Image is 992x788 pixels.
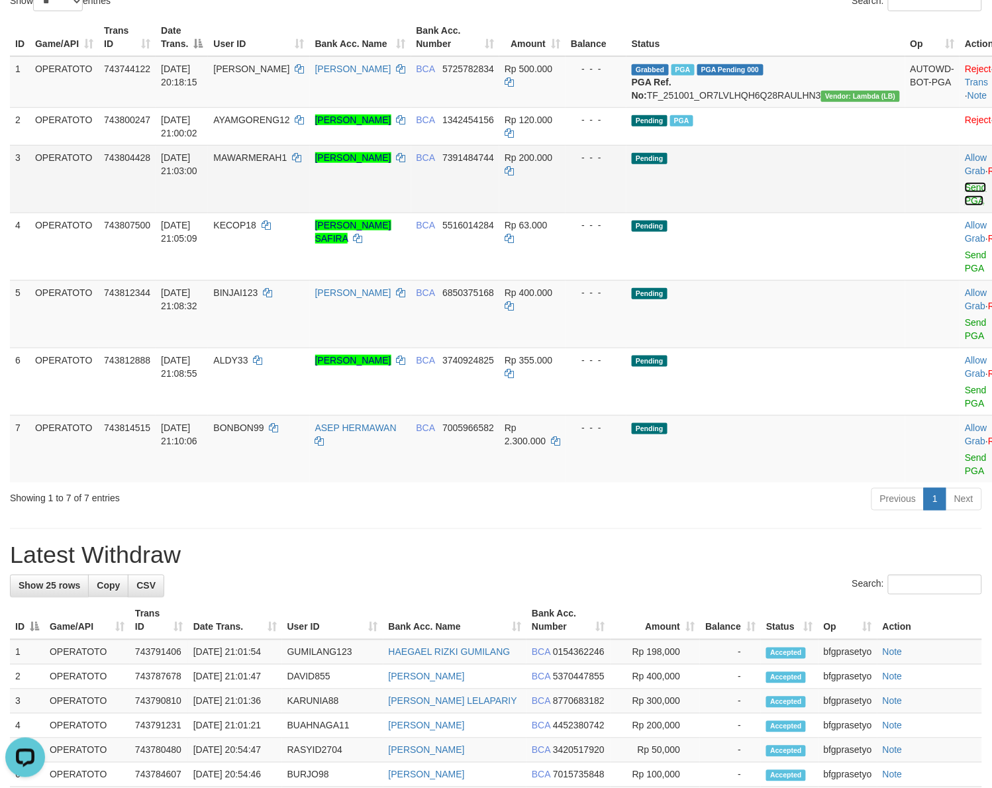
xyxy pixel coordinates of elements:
th: Bank Acc. Number: activate to sort column ascending [526,602,610,640]
span: Copy 5370447855 to clipboard [553,671,605,682]
span: BCA [417,355,435,366]
th: Bank Acc. Number: activate to sort column ascending [411,19,500,56]
span: Marked by bfgprasetyo [671,64,695,75]
span: Pending [632,356,668,367]
a: Note [883,696,903,707]
span: Pending [632,115,668,126]
span: · [965,287,988,311]
span: BCA [532,720,550,731]
td: - [700,738,761,763]
span: Rp 200.000 [505,152,552,163]
span: 743807500 [104,220,150,230]
span: BCA [532,769,550,780]
th: Date Trans.: activate to sort column descending [156,19,208,56]
span: [DATE] 21:08:55 [161,355,197,379]
span: Copy 7005966582 to clipboard [442,422,494,433]
td: OPERATOTO [30,56,99,108]
span: BCA [417,115,435,125]
span: BCA [417,220,435,230]
a: [PERSON_NAME] [315,152,391,163]
a: Note [883,671,903,682]
span: Show 25 rows [19,581,80,591]
a: Allow Grab [965,355,987,379]
a: Note [883,720,903,731]
td: OPERATOTO [30,213,99,280]
span: PGA [670,115,693,126]
span: Accepted [766,721,806,732]
span: [DATE] 21:05:09 [161,220,197,244]
a: Reject [965,115,991,125]
td: [DATE] 20:54:47 [188,738,282,763]
span: KECOP18 [213,220,256,230]
span: BCA [532,696,550,707]
a: [PERSON_NAME] [389,769,465,780]
a: [PERSON_NAME] [389,745,465,756]
td: OPERATOTO [44,738,130,763]
span: Accepted [766,672,806,683]
a: [PERSON_NAME] [389,671,465,682]
span: Accepted [766,697,806,708]
th: Date Trans.: activate to sort column ascending [188,602,282,640]
a: Allow Grab [965,152,987,176]
td: Rp 50,000 [611,738,701,763]
span: Rp 500.000 [505,64,552,74]
div: - - - [571,113,621,126]
th: Op: activate to sort column ascending [818,602,877,640]
td: AUTOWD-BOT-PGA [905,56,960,108]
td: [DATE] 21:01:21 [188,714,282,738]
span: Pending [632,153,668,164]
a: Send PGA [965,182,987,206]
a: Previous [871,488,924,511]
span: [DATE] 21:10:06 [161,422,197,446]
span: Accepted [766,648,806,659]
th: Status [626,19,905,56]
div: - - - [571,421,621,434]
span: · [965,152,988,176]
span: Copy 3420517920 to clipboard [553,745,605,756]
span: BCA [417,64,435,74]
span: Rp 2.300.000 [505,422,546,446]
a: Show 25 rows [10,575,89,597]
td: DAVID855 [282,665,383,689]
span: · [965,355,988,379]
td: Rp 300,000 [611,689,701,714]
span: 743800247 [104,115,150,125]
span: Accepted [766,770,806,781]
td: - [700,665,761,689]
th: Trans ID: activate to sort column ascending [130,602,188,640]
td: 743790810 [130,689,188,714]
td: 1 [10,56,30,108]
span: Rp 355.000 [505,355,552,366]
a: Allow Grab [965,220,987,244]
a: Send PGA [965,317,987,341]
th: User ID: activate to sort column ascending [282,602,383,640]
td: bfgprasetyo [818,763,877,787]
a: [PERSON_NAME] [315,355,391,366]
td: OPERATOTO [30,280,99,348]
span: [DATE] 21:08:32 [161,287,197,311]
th: Amount: activate to sort column ascending [499,19,566,56]
th: Game/API: activate to sort column ascending [44,602,130,640]
a: 1 [924,488,946,511]
span: Copy 0154362246 to clipboard [553,647,605,658]
span: Copy 1342454156 to clipboard [442,115,494,125]
td: 7 [10,415,30,483]
span: 743814515 [104,422,150,433]
td: Rp 100,000 [611,763,701,787]
th: Balance: activate to sort column ascending [700,602,761,640]
span: [DATE] 21:03:00 [161,152,197,176]
h1: Latest Withdraw [10,542,982,569]
th: Op: activate to sort column ascending [905,19,960,56]
span: 743744122 [104,64,150,74]
a: [PERSON_NAME] [315,115,391,125]
td: OPERATOTO [44,640,130,665]
span: BONBON99 [213,422,264,433]
span: [DATE] 20:18:15 [161,64,197,87]
td: [DATE] 21:01:47 [188,665,282,689]
th: ID [10,19,30,56]
a: [PERSON_NAME] [315,287,391,298]
td: 4 [10,213,30,280]
a: [PERSON_NAME] SAFIRA [315,220,391,244]
span: Copy 6850375168 to clipboard [442,287,494,298]
td: [DATE] 21:01:36 [188,689,282,714]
